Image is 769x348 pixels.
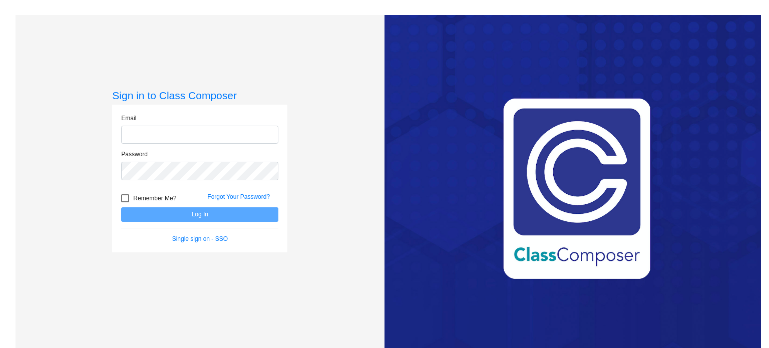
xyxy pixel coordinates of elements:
a: Single sign on - SSO [172,235,228,242]
button: Log In [121,207,278,222]
label: Email [121,114,136,123]
span: Remember Me? [133,192,176,204]
h3: Sign in to Class Composer [112,89,287,102]
label: Password [121,150,148,159]
a: Forgot Your Password? [207,193,270,200]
